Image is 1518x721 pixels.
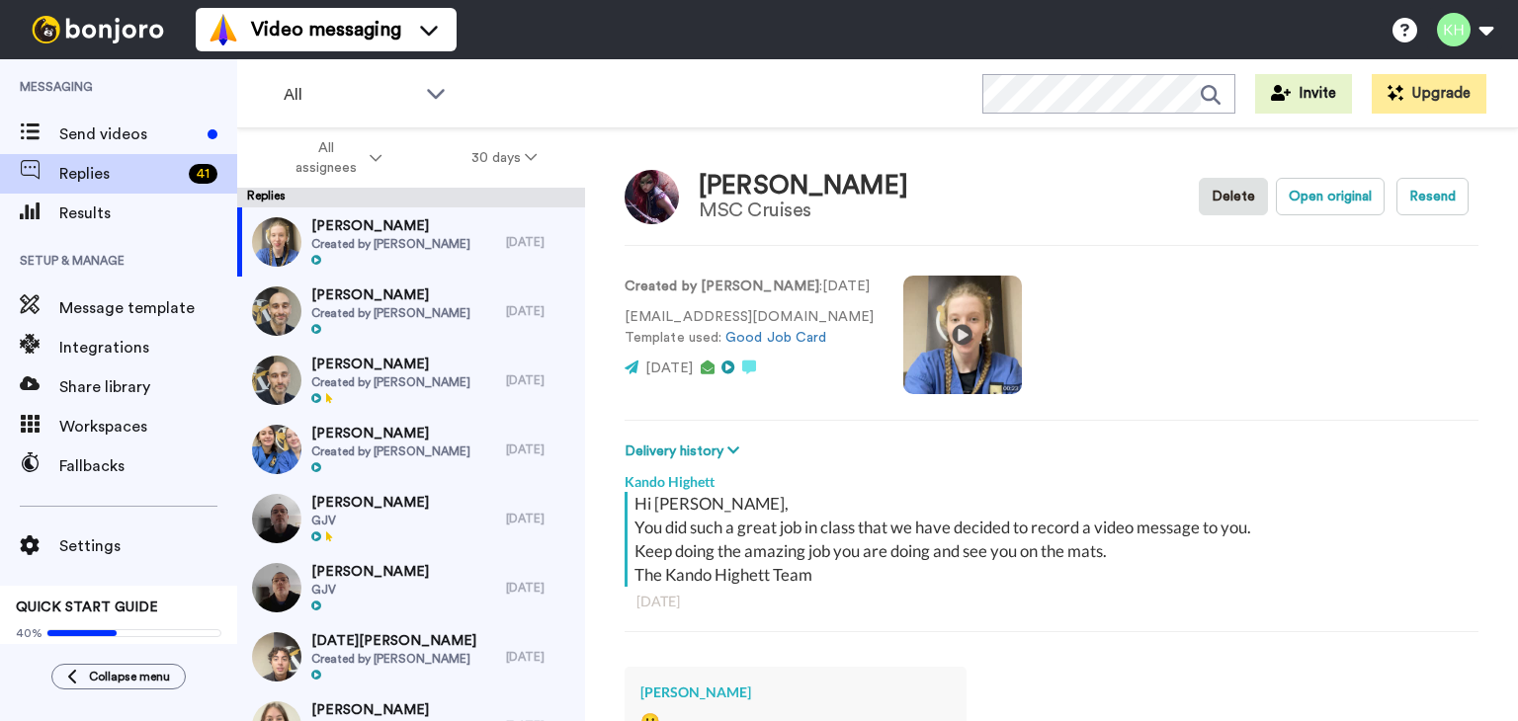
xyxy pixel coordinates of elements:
a: [DATE][PERSON_NAME]Created by [PERSON_NAME][DATE] [237,622,585,691]
span: Replies [59,162,181,186]
div: [DATE] [506,234,575,250]
button: All assignees [241,130,427,186]
img: 9c6ed0ea-b809-40f4-834e-28fa8a014be8-thumb.jpg [252,217,301,267]
a: Good Job Card [725,331,826,345]
span: Settings [59,534,237,558]
button: Collapse menu [51,664,186,689]
span: GJV [311,582,429,598]
div: [DATE] [506,580,575,596]
span: All [284,83,416,107]
button: 30 days [427,140,582,176]
a: [PERSON_NAME]GJV[DATE] [237,484,585,553]
span: [PERSON_NAME] [311,216,470,236]
div: Hi [PERSON_NAME], You did such a great job in class that we have decided to record a video messag... [634,492,1474,587]
span: Created by [PERSON_NAME] [311,443,470,459]
span: All assignees [286,138,366,178]
span: Message template [59,296,237,320]
span: Workspaces [59,415,237,439]
span: Created by [PERSON_NAME] [311,651,476,667]
span: [PERSON_NAME] [311,285,470,305]
a: [PERSON_NAME]Created by [PERSON_NAME][DATE] [237,277,585,346]
img: 28d73b79-02a5-48b8-bae0-cd61e5786187-thumb.jpg [252,494,301,543]
div: Kando Highett [625,462,1478,492]
div: [DATE] [506,441,575,457]
a: [PERSON_NAME]Created by [PERSON_NAME][DATE] [237,346,585,415]
button: Open original [1276,178,1385,215]
span: GJV [311,513,429,528]
img: 682ae272-6ada-4ff1-9d30-42ab42a882f4-thumb.jpg [252,356,301,405]
span: Video messaging [251,16,401,43]
span: Integrations [59,336,237,360]
div: [PERSON_NAME] [699,172,908,200]
span: Results [59,201,237,225]
span: [PERSON_NAME] [311,424,470,443]
span: Created by [PERSON_NAME] [311,236,470,252]
strong: Created by [PERSON_NAME] [625,280,819,293]
div: Replies [237,188,585,207]
div: [DATE] [636,592,1467,611]
span: [PERSON_NAME] [311,355,470,374]
a: [PERSON_NAME]Created by [PERSON_NAME][DATE] [237,415,585,484]
div: [PERSON_NAME] [640,682,951,702]
span: [DATE] [645,361,693,375]
span: Created by [PERSON_NAME] [311,374,470,390]
span: Share library [59,375,237,399]
a: [PERSON_NAME]Created by [PERSON_NAME][DATE] [237,207,585,277]
div: [DATE] [506,372,575,388]
p: : [DATE] [625,277,874,297]
button: Upgrade [1372,74,1486,114]
a: [PERSON_NAME]GJV[DATE] [237,553,585,622]
span: [DATE][PERSON_NAME] [311,631,476,651]
button: Resend [1396,178,1469,215]
span: [PERSON_NAME] [311,562,429,582]
span: Collapse menu [89,669,170,684]
img: 24880d79-a6fa-4683-9bb5-31ced350560f-thumb.jpg [252,425,301,474]
img: 3f0b7df5-5918-4a7a-9f9b-4cd60c8b79b2-thumb.jpg [252,632,301,681]
div: [DATE] [506,303,575,319]
button: Invite [1255,74,1352,114]
span: Send videos [59,122,200,146]
div: [DATE] [506,649,575,665]
div: 41 [189,164,217,184]
span: Created by [PERSON_NAME] [311,305,470,321]
span: [PERSON_NAME] [311,700,470,720]
img: Image of Katarina Bozalo [625,170,679,224]
img: 897996d1-110a-4ebe-b14b-7c40ee8a29b6-thumb.jpg [252,563,301,612]
img: e7d4f946-fd87-43fe-8926-567945087dff-thumb.jpg [252,286,301,336]
button: Delete [1199,178,1268,215]
button: Delivery history [625,441,745,462]
span: Fallbacks [59,454,237,478]
div: [DATE] [506,511,575,526]
div: MSC Cruises [699,200,908,221]
p: [EMAIL_ADDRESS][DOMAIN_NAME] Template used: [625,307,874,349]
img: bj-logo-header-white.svg [24,16,172,43]
img: vm-color.svg [208,14,239,45]
span: [PERSON_NAME] [311,493,429,513]
span: 40% [16,625,42,641]
span: QUICK START GUIDE [16,601,158,614]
